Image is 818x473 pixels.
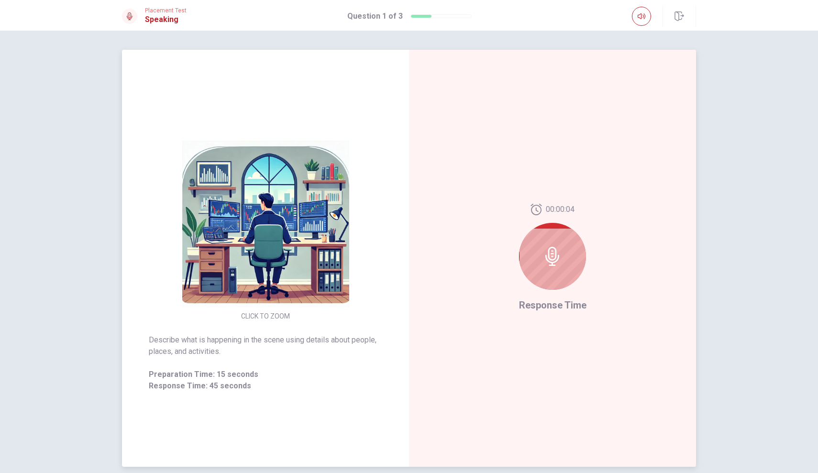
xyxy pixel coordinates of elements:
[149,369,382,380] span: Preparation Time: 15 seconds
[174,141,357,308] img: [object Object]
[145,14,187,25] h1: Speaking
[237,309,294,323] button: CLICK TO ZOOM
[519,299,586,311] span: Response Time
[149,334,382,357] span: Describe what is happening in the scene using details about people, places, and activities.
[145,7,187,14] span: Placement Test
[347,11,403,22] h1: Question 1 of 3
[546,204,575,215] span: 00:00:04
[149,380,382,392] span: Response Time: 45 seconds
